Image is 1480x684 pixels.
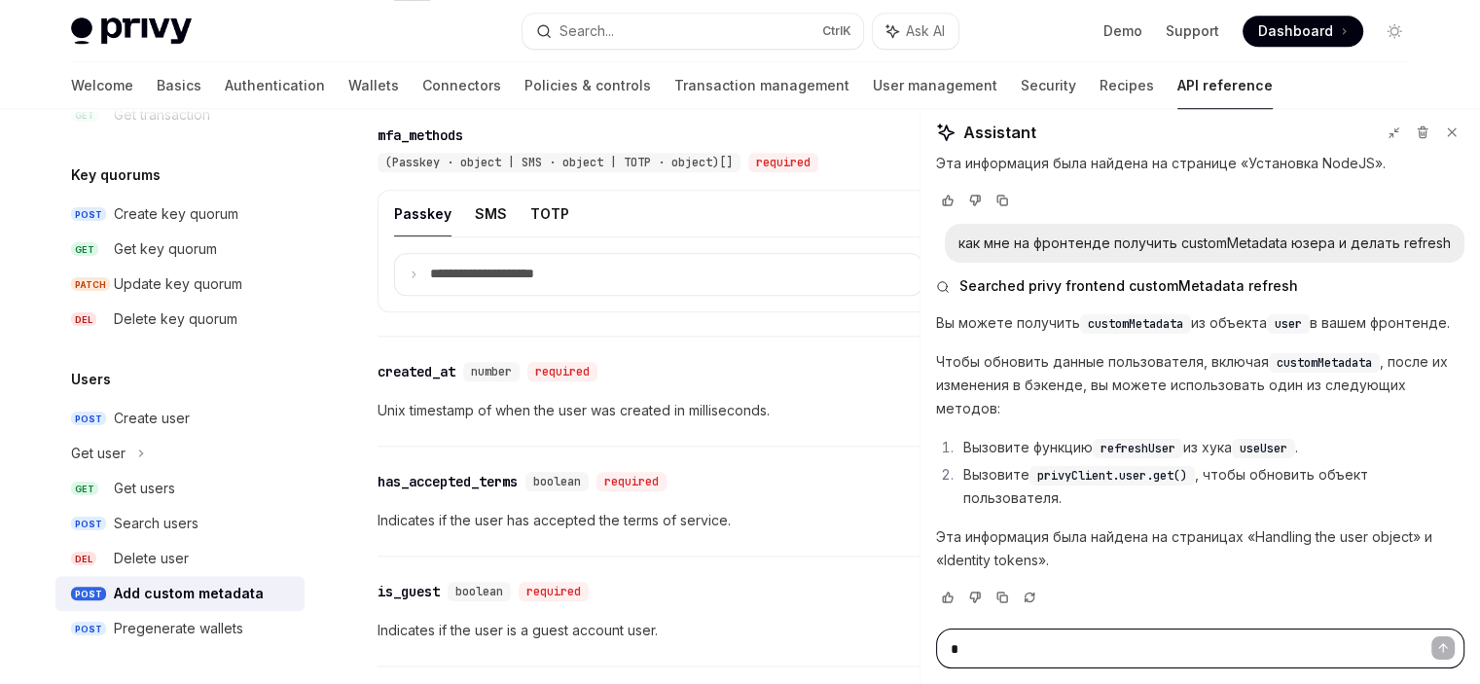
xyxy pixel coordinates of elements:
[55,267,305,302] a: PATCHUpdate key quorum
[936,311,1464,335] p: Вы можете получить из объекта в вашем фронтенде.
[71,622,106,636] span: POST
[475,191,507,236] button: SMS
[1103,21,1142,41] a: Demo
[527,362,597,381] div: required
[71,207,106,222] span: POST
[963,121,1036,144] span: Assistant
[71,312,96,327] span: DEL
[114,237,217,261] div: Get key quorum
[114,202,238,226] div: Create key quorum
[378,126,463,145] div: mfa_methods
[55,232,305,267] a: GETGet key quorum
[378,362,455,381] div: created_at
[55,611,305,646] a: POSTPregenerate wallets
[1088,316,1183,332] span: customMetadata
[225,62,325,109] a: Authentication
[378,619,939,642] p: Indicates if the user is a guest account user.
[71,163,161,187] h5: Key quorums
[957,436,1464,459] li: Вызовите функцию из хука .
[114,582,264,605] div: Add custom metadata
[533,474,581,489] span: boolean
[1037,468,1187,484] span: privyClient.user.get()
[1379,16,1410,47] button: Toggle dark mode
[1101,441,1175,456] span: refreshUser
[114,617,243,640] div: Pregenerate wallets
[114,407,190,430] div: Create user
[114,272,242,296] div: Update key quorum
[71,62,133,109] a: Welcome
[55,506,305,541] a: POSTSearch users
[55,302,305,337] a: DELDelete key quorum
[560,19,614,43] div: Search...
[71,587,106,601] span: POST
[906,21,945,41] span: Ask AI
[114,547,189,570] div: Delete user
[530,191,569,236] button: TOTP
[873,14,958,49] button: Ask AI
[71,18,192,45] img: light logo
[1431,636,1455,660] button: Send message
[674,62,849,109] a: Transaction management
[1021,62,1076,109] a: Security
[1277,355,1372,371] span: customMetadata
[55,471,305,506] a: GETGet users
[1243,16,1363,47] a: Dashboard
[71,242,98,257] span: GET
[55,541,305,576] a: DELDelete user
[55,401,305,436] a: POSTCreate user
[378,582,440,601] div: is_guest
[471,364,512,379] span: number
[1177,62,1273,109] a: API reference
[422,62,501,109] a: Connectors
[519,582,589,601] div: required
[936,350,1464,420] p: Чтобы обновить данные пользователя, включая , после их изменения в бэкенде, вы можете использоват...
[71,517,106,531] span: POST
[378,509,939,532] p: Indicates if the user has accepted the terms of service.
[71,277,110,292] span: PATCH
[748,153,818,172] div: required
[55,576,305,611] a: POSTAdd custom metadata
[959,276,1298,296] span: Searched privy frontend customMetadata refresh
[1100,62,1154,109] a: Recipes
[957,463,1464,510] li: Вызовите , чтобы обновить объект пользователя.
[55,197,305,232] a: POSTCreate key quorum
[71,482,98,496] span: GET
[523,14,863,49] button: Search...CtrlK
[114,307,237,331] div: Delete key quorum
[455,584,503,599] span: boolean
[873,62,997,109] a: User management
[114,477,175,500] div: Get users
[385,155,733,170] span: (Passkey · object | SMS · object | TOTP · object)[]
[1275,316,1302,332] span: user
[936,152,1464,175] p: Эта информация была найдена на странице «Установка NodeJS».
[936,525,1464,572] p: Эта информация была найдена на страницах «Handling the user object» и «Identity tokens».
[1166,21,1219,41] a: Support
[378,472,518,491] div: has_accepted_terms
[348,62,399,109] a: Wallets
[394,191,451,236] button: Passkey
[1240,441,1287,456] span: useUser
[524,62,651,109] a: Policies & controls
[1258,21,1333,41] span: Dashboard
[822,23,851,39] span: Ctrl K
[378,399,939,422] p: Unix timestamp of when the user was created in milliseconds.
[71,412,106,426] span: POST
[71,442,126,465] div: Get user
[114,512,199,535] div: Search users
[71,368,111,391] h5: Users
[936,276,1464,296] button: Searched privy frontend customMetadata refresh
[157,62,201,109] a: Basics
[596,472,667,491] div: required
[71,552,96,566] span: DEL
[958,234,1451,253] div: как мне на фронтенде получить customMetadata юзера и делать refresh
